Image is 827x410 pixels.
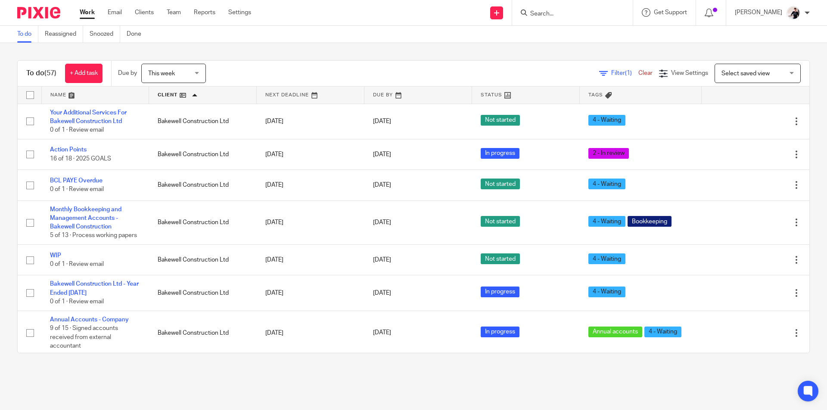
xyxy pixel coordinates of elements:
[17,26,38,43] a: To do
[588,179,625,189] span: 4 - Waiting
[50,147,87,153] a: Action Points
[127,26,148,43] a: Done
[588,327,642,337] span: Annual accounts
[90,26,120,43] a: Snoozed
[481,179,520,189] span: Not started
[588,148,629,159] span: 2 - In review
[257,245,364,275] td: [DATE]
[108,8,122,17] a: Email
[50,281,139,296] a: Bakewell Construction Ltd - Year Ended [DATE]
[257,275,364,311] td: [DATE]
[625,70,632,76] span: (1)
[50,233,137,239] span: 5 of 13 · Process working papers
[50,156,111,162] span: 16 of 18 · 2025 GOALS
[26,69,56,78] h1: To do
[44,70,56,77] span: (57)
[611,70,638,76] span: Filter
[149,311,257,355] td: Bakewell Construction Ltd
[149,245,257,275] td: Bakewell Construction Ltd
[735,8,782,17] p: [PERSON_NAME]
[45,26,83,43] a: Reassigned
[50,253,61,259] a: WIP
[50,186,104,192] span: 0 of 1 · Review email
[373,118,391,124] span: [DATE]
[529,10,607,18] input: Search
[50,299,104,305] span: 0 of 1 · Review email
[167,8,181,17] a: Team
[118,69,137,77] p: Due by
[481,327,519,337] span: In progress
[481,115,520,126] span: Not started
[65,64,103,83] a: + Add task
[628,216,672,227] span: Bookkeeping
[50,110,127,124] a: Your Additional Services For Bakewell Construction Ltd
[149,275,257,311] td: Bakewell Construction Ltd
[228,8,251,17] a: Settings
[373,330,391,336] span: [DATE]
[194,8,215,17] a: Reports
[257,170,364,200] td: [DATE]
[671,70,708,76] span: View Settings
[638,70,653,76] a: Clear
[149,139,257,170] td: Bakewell Construction Ltd
[588,253,625,264] span: 4 - Waiting
[50,317,129,323] a: Annual Accounts - Company
[654,9,687,15] span: Get Support
[135,8,154,17] a: Clients
[257,104,364,139] td: [DATE]
[588,216,625,227] span: 4 - Waiting
[787,6,800,20] img: AV307615.jpg
[17,7,60,18] img: Pixie
[149,104,257,139] td: Bakewell Construction Ltd
[373,219,391,225] span: [DATE]
[481,148,519,159] span: In progress
[588,287,625,297] span: 4 - Waiting
[50,325,118,349] span: 9 of 15 · Signed accounts received from external accountant
[481,287,519,297] span: In progress
[257,200,364,245] td: [DATE]
[257,311,364,355] td: [DATE]
[644,327,681,337] span: 4 - Waiting
[481,216,520,227] span: Not started
[50,127,104,133] span: 0 of 1 · Review email
[481,253,520,264] span: Not started
[50,178,103,184] a: BCL PAYE Overdue
[149,170,257,200] td: Bakewell Construction Ltd
[588,115,625,126] span: 4 - Waiting
[373,290,391,296] span: [DATE]
[373,182,391,188] span: [DATE]
[50,207,121,230] a: Monthly Bookkeeping and Management Accounts - Bakewell Construction
[373,257,391,263] span: [DATE]
[148,71,175,77] span: This week
[373,151,391,157] span: [DATE]
[721,71,770,77] span: Select saved view
[257,139,364,170] td: [DATE]
[149,200,257,245] td: Bakewell Construction Ltd
[80,8,95,17] a: Work
[50,261,104,267] span: 0 of 1 · Review email
[588,92,603,97] span: Tags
